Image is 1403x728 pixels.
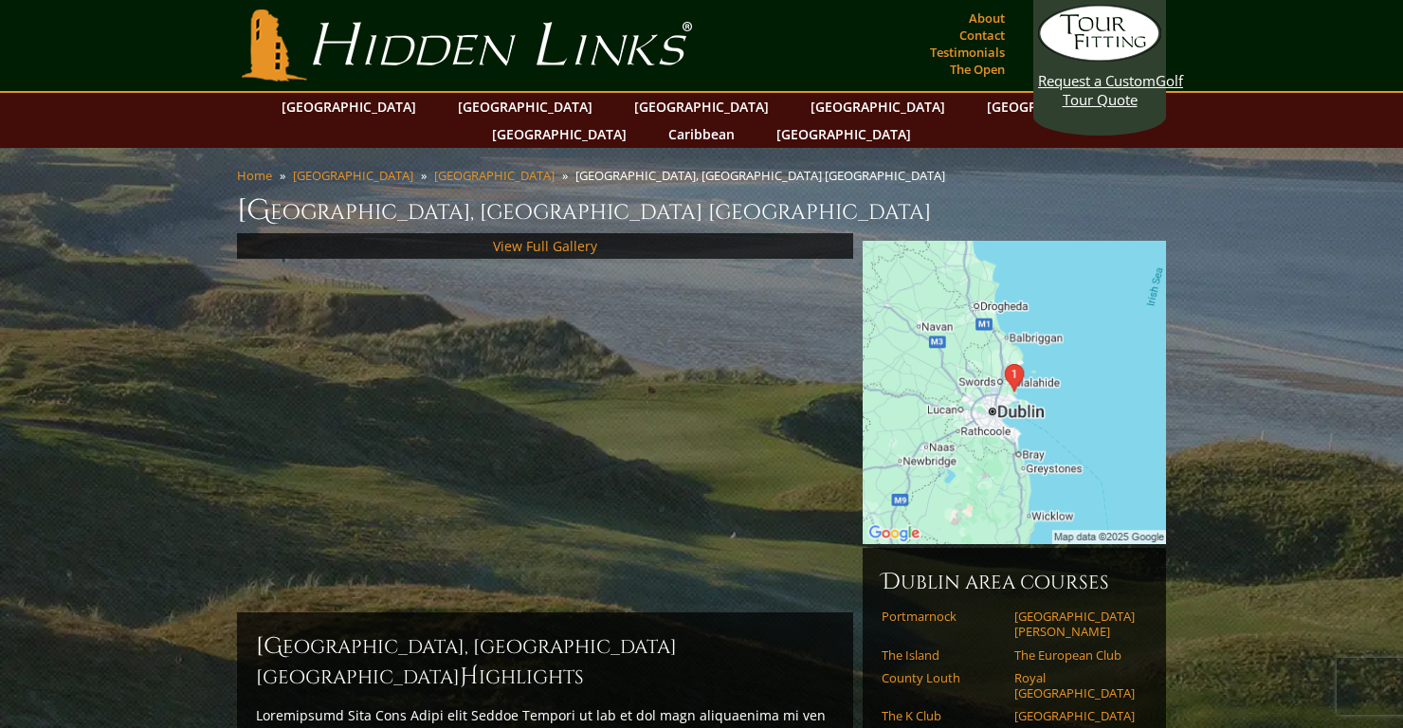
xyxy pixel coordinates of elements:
[977,93,1131,120] a: [GEOGRAPHIC_DATA]
[882,567,1147,597] h6: Dublin Area Courses
[625,93,778,120] a: [GEOGRAPHIC_DATA]
[882,647,1002,663] a: The Island
[272,93,426,120] a: [GEOGRAPHIC_DATA]
[483,120,636,148] a: [GEOGRAPHIC_DATA]
[293,167,413,184] a: [GEOGRAPHIC_DATA]
[882,708,1002,723] a: The K Club
[1014,670,1135,701] a: Royal [GEOGRAPHIC_DATA]
[882,609,1002,624] a: Portmarnock
[945,56,1010,82] a: The Open
[448,93,602,120] a: [GEOGRAPHIC_DATA]
[801,93,955,120] a: [GEOGRAPHIC_DATA]
[237,167,272,184] a: Home
[964,5,1010,31] a: About
[493,237,597,255] a: View Full Gallery
[256,631,834,692] h2: [GEOGRAPHIC_DATA], [GEOGRAPHIC_DATA] [GEOGRAPHIC_DATA] ighlights
[1038,71,1156,90] span: Request a Custom
[434,167,555,184] a: [GEOGRAPHIC_DATA]
[767,120,920,148] a: [GEOGRAPHIC_DATA]
[925,39,1010,65] a: Testimonials
[237,191,1166,229] h1: [GEOGRAPHIC_DATA], [GEOGRAPHIC_DATA] [GEOGRAPHIC_DATA]
[1014,609,1135,640] a: [GEOGRAPHIC_DATA][PERSON_NAME]
[882,670,1002,685] a: County Louth
[1038,5,1161,109] a: Request a CustomGolf Tour Quote
[575,167,953,184] li: [GEOGRAPHIC_DATA], [GEOGRAPHIC_DATA] [GEOGRAPHIC_DATA]
[863,241,1166,544] img: Google Map of Golf Links Road, Portmarnock, Dublin, Ireland
[659,120,744,148] a: Caribbean
[460,662,479,692] span: H
[955,22,1010,48] a: Contact
[1014,647,1135,663] a: The European Club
